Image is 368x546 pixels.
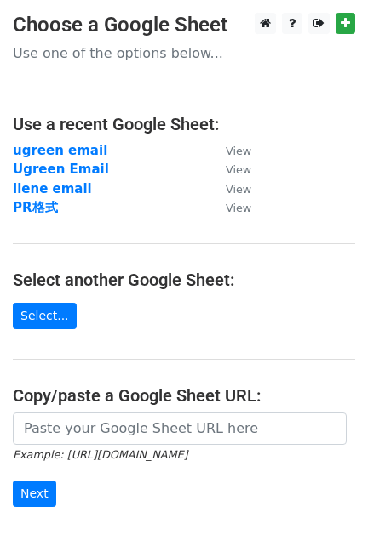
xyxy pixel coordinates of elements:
[13,303,77,329] a: Select...
[209,162,251,177] a: View
[13,200,58,215] a: PR格式
[226,145,251,157] small: View
[226,163,251,176] small: View
[209,181,251,196] a: View
[13,385,355,406] h4: Copy/paste a Google Sheet URL:
[13,270,355,290] h4: Select another Google Sheet:
[13,448,187,461] small: Example: [URL][DOMAIN_NAME]
[13,412,347,445] input: Paste your Google Sheet URL here
[209,200,251,215] a: View
[13,143,107,158] a: ugreen email
[226,183,251,196] small: View
[13,44,355,62] p: Use one of the options below...
[13,114,355,134] h4: Use a recent Google Sheet:
[209,143,251,158] a: View
[13,481,56,507] input: Next
[13,13,355,37] h3: Choose a Google Sheet
[13,162,109,177] a: Ugreen Email
[226,202,251,214] small: View
[13,181,92,196] a: liene email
